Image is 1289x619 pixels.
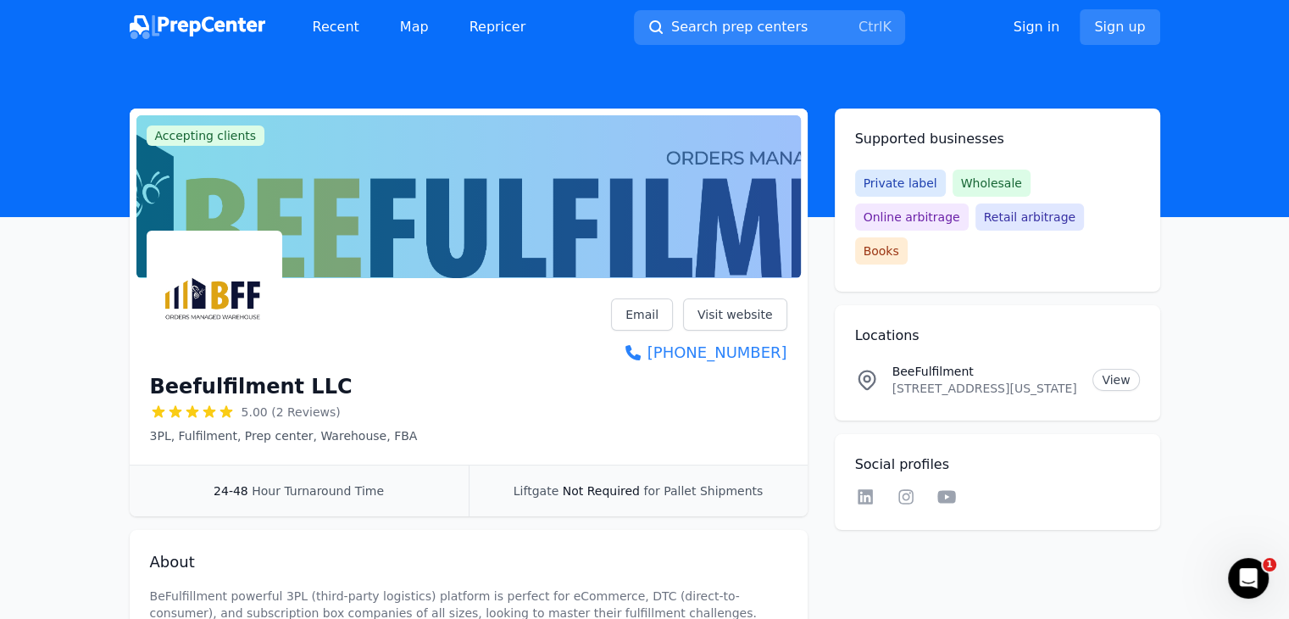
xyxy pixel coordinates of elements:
[855,129,1140,149] h2: Supported businesses
[1228,558,1269,599] iframe: Intercom live chat
[242,404,341,421] span: 5.00 (2 Reviews)
[1092,369,1139,391] a: View
[150,550,787,574] h2: About
[130,15,265,39] img: PrepCenter
[855,204,969,231] span: Online arbitrage
[858,19,882,35] kbd: Ctrl
[634,10,905,45] button: Search prep centersCtrlK
[855,326,1140,346] h2: Locations
[882,19,892,35] kbd: K
[611,341,786,365] a: [PHONE_NUMBER]
[855,454,1140,475] h2: Social profiles
[563,484,640,498] span: Not Required
[855,170,946,197] span: Private label
[252,484,384,498] span: Hour Turnaround Time
[386,10,442,44] a: Map
[147,125,265,146] span: Accepting clients
[953,170,1031,197] span: Wholesale
[456,10,540,44] a: Repricer
[514,484,558,498] span: Liftgate
[1014,17,1060,37] a: Sign in
[150,427,418,444] p: 3PL, Fulfilment, Prep center, Warehouse, FBA
[611,298,673,331] a: Email
[975,204,1084,231] span: Retail arbitrage
[1080,9,1159,45] a: Sign up
[671,17,808,37] span: Search prep centers
[643,484,763,498] span: for Pallet Shipments
[150,234,279,363] img: Beefulfilment LLC
[892,380,1080,397] p: [STREET_ADDRESS][US_STATE]
[892,363,1080,380] p: BeeFulfilment
[683,298,787,331] a: Visit website
[855,237,908,265] span: Books
[1263,558,1276,572] span: 1
[299,10,373,44] a: Recent
[214,484,248,498] span: 24-48
[150,373,353,400] h1: Beefulfilment LLC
